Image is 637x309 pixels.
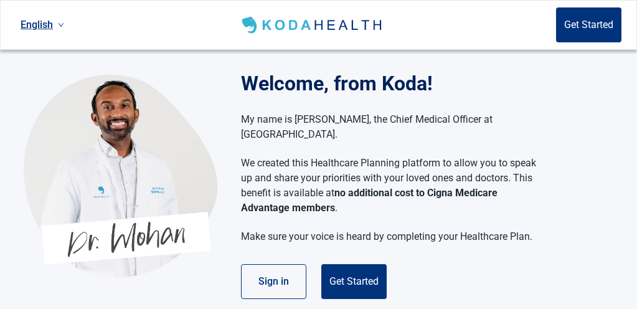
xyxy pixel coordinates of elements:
button: Get Started [321,264,387,299]
button: Sign in [241,264,306,299]
p: We created this Healthcare Planning platform to allow you to speak up and share your priorities w... [241,156,537,216]
img: Koda Health [239,15,387,35]
button: Get Started [556,7,621,42]
span: down [58,22,64,28]
img: Koda Health [24,74,217,277]
a: Current language: English [16,14,69,35]
p: Make sure your voice is heard by completing your Healthcare Plan. [241,229,537,244]
p: My name is [PERSON_NAME], the Chief Medical Officer at [GEOGRAPHIC_DATA]. [241,112,537,142]
h1: Welcome, from Koda! [241,69,549,98]
strong: no additional cost to Cigna Medicare Advantage members [241,187,498,214]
